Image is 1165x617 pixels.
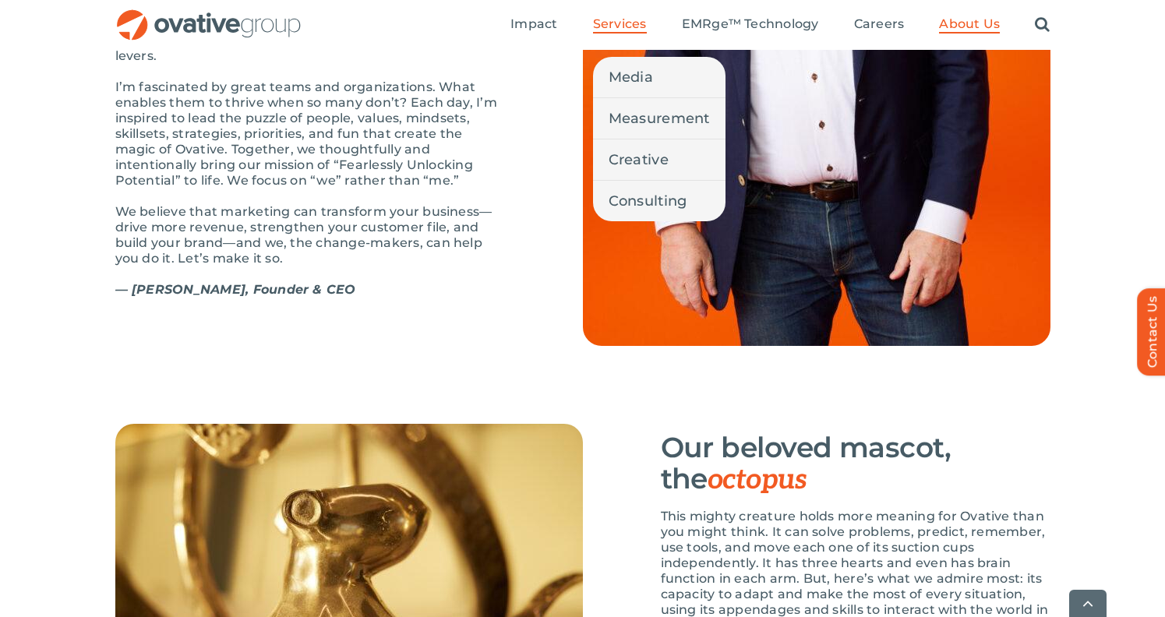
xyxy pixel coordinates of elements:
span: Creative [609,149,669,171]
span: Services [593,16,647,32]
a: Search [1035,16,1050,33]
span: EMRge™ Technology [682,16,819,32]
span: Media [609,66,653,88]
a: OG_Full_horizontal_RGB [115,8,302,23]
span: octopus [708,463,807,497]
a: EMRge™ Technology [682,16,819,33]
span: Impact [510,16,557,32]
p: I’m fascinated by great teams and organizations. What enables them to thrive when so many don’t? ... [115,79,505,189]
span: Measurement [609,108,710,129]
span: Careers [854,16,905,32]
a: Services [593,16,647,33]
h3: Our beloved mascot, the [661,432,1050,495]
p: We believe that marketing can transform your business—drive more revenue, strengthen your custome... [115,204,505,266]
a: Media [593,57,725,97]
strong: — [PERSON_NAME], Founder & CEO [115,282,356,297]
a: Impact [510,16,557,33]
a: Measurement [593,98,725,139]
span: About Us [939,16,1000,32]
a: About Us [939,16,1000,33]
span: Consulting [609,190,687,212]
a: Creative [593,139,725,180]
a: Consulting [593,181,725,221]
a: Careers [854,16,905,33]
